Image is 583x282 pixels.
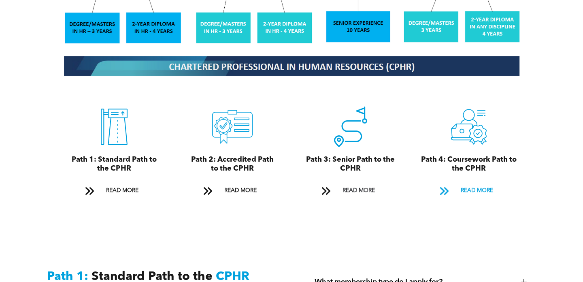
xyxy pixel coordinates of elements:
[221,183,260,198] span: READ MORE
[72,156,157,172] span: Path 1: Standard Path to the CPHR
[79,183,149,198] a: READ MORE
[103,183,141,198] span: READ MORE
[316,183,385,198] a: READ MORE
[306,156,395,172] span: Path 3: Senior Path to the CPHR
[198,183,267,198] a: READ MORE
[421,156,517,172] span: Path 4: Coursework Path to the CPHR
[458,183,496,198] span: READ MORE
[340,183,378,198] span: READ MORE
[191,156,274,172] span: Path 2: Accredited Path to the CPHR
[434,183,504,198] a: READ MORE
